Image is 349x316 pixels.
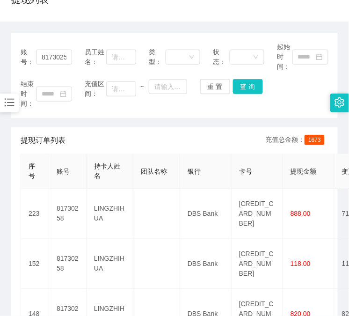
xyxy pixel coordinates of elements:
[316,54,323,60] i: 图标: calendar
[36,50,72,65] input: 请输入
[277,42,292,72] span: 起始时间：
[141,168,167,175] span: 团队名称
[188,168,201,175] span: 银行
[180,239,232,289] td: DBS Bank
[87,189,133,239] td: LINGZHIHUA
[136,82,149,92] span: ~
[291,260,311,268] span: 118.00
[180,189,232,239] td: DBS Bank
[213,47,230,67] span: 状态：
[49,189,87,239] td: 81730258
[3,96,15,109] i: 图标: bars
[334,97,345,108] i: 图标: setting
[21,239,49,289] td: 152
[49,239,87,289] td: 81730258
[21,189,49,239] td: 223
[94,162,120,180] span: 持卡人姓名
[149,79,187,94] input: 请输入最大值为
[21,47,36,67] span: 账号：
[57,168,70,175] span: 账号
[29,162,35,180] span: 序号
[233,79,263,94] button: 查 询
[149,47,166,67] span: 类型：
[265,135,328,146] div: 充值总金额：
[291,210,311,218] span: 888.00
[21,135,65,146] span: 提现订单列表
[305,135,325,145] span: 1673
[291,168,317,175] span: 提现金额
[239,168,252,175] span: 卡号
[232,189,283,239] td: [CREDIT_CARD_NUMBER]
[21,79,36,109] span: 结束时间：
[253,54,259,61] i: 图标: down
[200,79,230,94] button: 重 置
[60,91,66,97] i: 图标: calendar
[232,239,283,289] td: [CREDIT_CARD_NUMBER]
[106,81,136,96] input: 请输入最小值为
[106,50,136,65] input: 请输入
[87,239,133,289] td: LINGZHIHUA
[189,54,195,61] i: 图标: down
[85,47,106,67] span: 员工姓名：
[85,79,106,99] span: 充值区间：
